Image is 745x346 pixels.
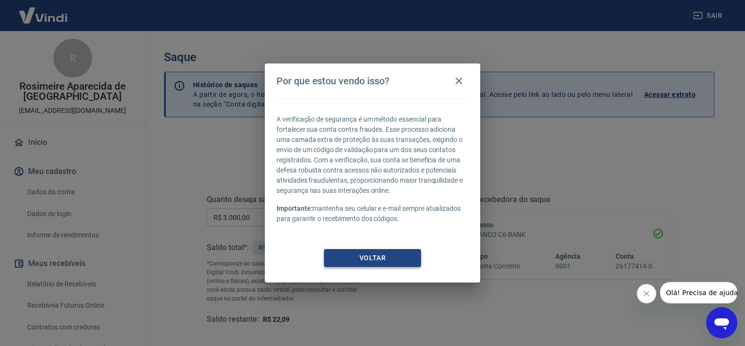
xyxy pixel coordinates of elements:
[276,204,312,212] strong: Importante:
[637,284,656,303] iframe: Fechar mensagem
[6,7,81,15] span: Olá! Precisa de ajuda?
[276,114,469,196] p: A verificação de segurança é um método essencial para fortalecer sua conta contra fraudes. Esse p...
[324,249,421,267] button: Voltar
[276,75,389,87] h4: Por que estou vendo isso?
[706,307,737,338] iframe: Botão para abrir a janela de mensagens
[276,204,469,224] p: mantenha seu celular e e-mail sempre atualizados para garantir o recebimento dos códigos.
[660,282,737,303] iframe: Mensagem da empresa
